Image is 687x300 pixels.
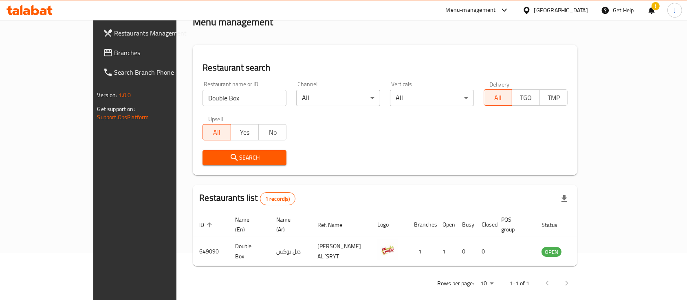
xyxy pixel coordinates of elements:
span: Name (En) [235,215,260,234]
button: TGO [512,89,540,106]
p: Rows per page: [437,278,474,289]
span: 1 record(s) [260,195,295,203]
th: Busy [456,212,475,237]
td: 649090 [193,237,229,266]
label: Upsell [208,116,223,122]
span: POS group [501,215,525,234]
td: 0 [475,237,495,266]
h2: Restaurant search [203,62,568,74]
span: All [206,127,227,138]
a: Search Branch Phone [97,62,208,82]
span: ID [199,220,215,230]
button: All [203,124,231,140]
th: Logo [371,212,407,237]
td: Double Box [229,237,270,266]
span: OPEN [542,247,561,257]
table: enhanced table [193,212,606,266]
span: Branches [114,48,202,58]
span: Ref. Name [317,220,353,230]
th: Closed [475,212,495,237]
span: Version: [97,90,117,100]
span: 1.0.0 [119,90,131,100]
th: Open [436,212,456,237]
th: Branches [407,212,436,237]
button: Search [203,150,286,165]
div: Export file [555,189,574,209]
span: J [674,6,676,15]
button: No [258,124,286,140]
input: Search for restaurant name or ID.. [203,90,286,106]
a: Support.OpsPlatform [97,112,149,122]
button: All [484,89,512,106]
button: TMP [539,89,568,106]
span: Get support on: [97,104,135,114]
span: Search Branch Phone [114,67,202,77]
div: Rows per page: [477,278,497,290]
div: All [296,90,380,106]
div: [GEOGRAPHIC_DATA] [534,6,588,15]
p: 1-1 of 1 [510,278,529,289]
td: 1 [407,237,436,266]
h2: Restaurants list [199,192,295,205]
label: Delivery [489,81,510,87]
div: Menu-management [446,5,496,15]
span: Name (Ar) [276,215,301,234]
span: All [487,92,509,104]
td: 0 [456,237,475,266]
a: Restaurants Management [97,23,208,43]
a: Branches [97,43,208,62]
button: Yes [231,124,259,140]
td: [PERSON_NAME] AL `SRYT [311,237,371,266]
div: All [390,90,474,106]
span: TGO [515,92,537,104]
td: دبل بوكس [270,237,311,266]
span: Status [542,220,568,230]
span: TMP [543,92,564,104]
h2: Menu management [193,16,273,29]
span: Search [209,153,280,163]
td: 1 [436,237,456,266]
img: Double Box [377,240,398,260]
span: No [262,127,283,138]
span: Yes [234,127,255,138]
span: Restaurants Management [114,28,202,38]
